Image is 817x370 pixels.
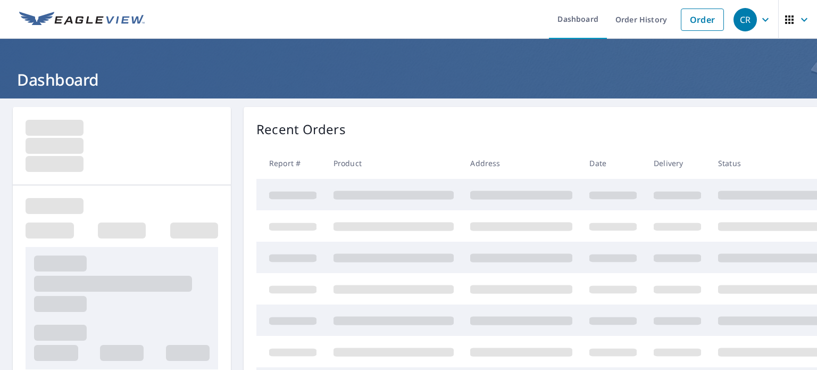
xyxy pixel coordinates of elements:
[645,147,710,179] th: Delivery
[19,12,145,28] img: EV Logo
[681,9,724,31] a: Order
[733,8,757,31] div: CR
[581,147,645,179] th: Date
[325,147,462,179] th: Product
[462,147,581,179] th: Address
[256,147,325,179] th: Report #
[13,69,804,91] h1: Dashboard
[256,120,346,139] p: Recent Orders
